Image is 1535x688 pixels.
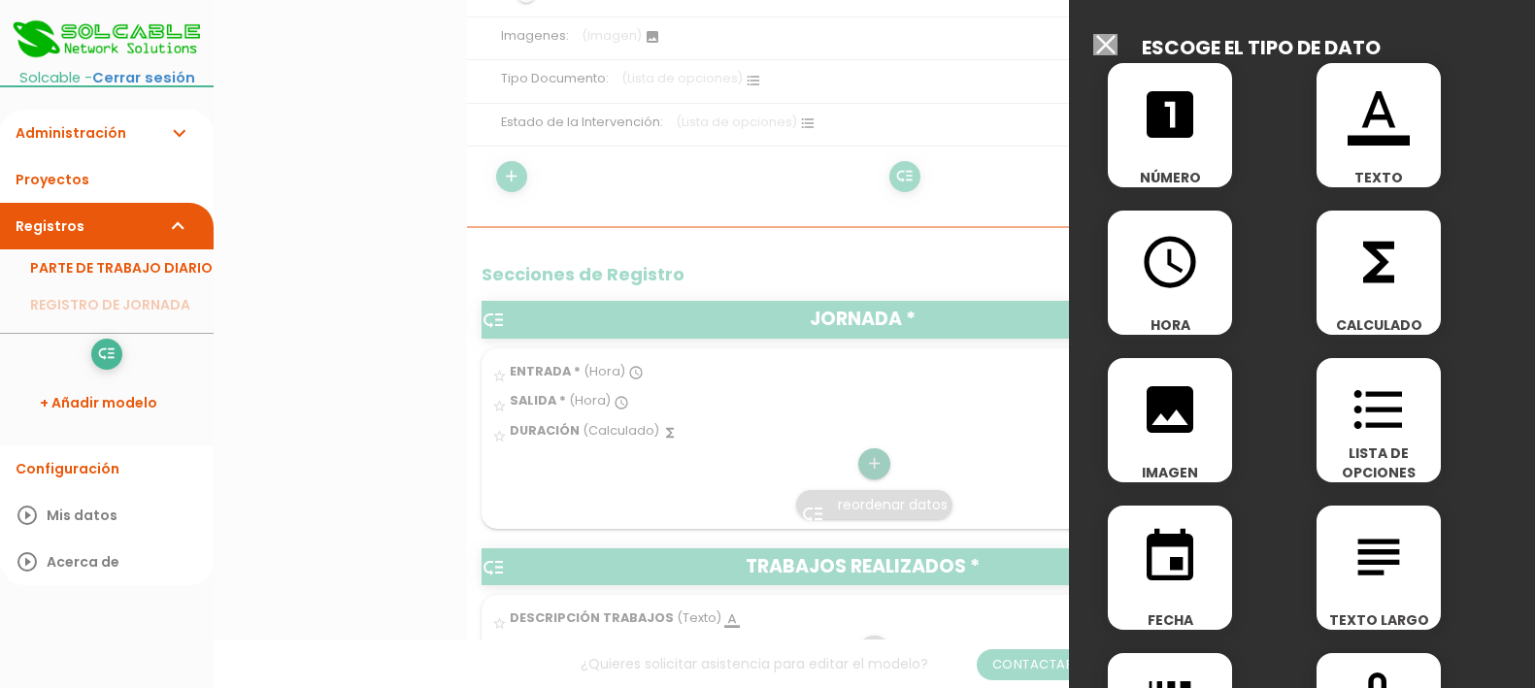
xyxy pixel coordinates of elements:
[1348,83,1410,146] i: format_color_text
[1317,610,1441,630] span: TEXTO LARGO
[1108,463,1232,482] span: IMAGEN
[1317,168,1441,187] span: TEXTO
[1139,526,1201,588] i: event
[1142,37,1381,58] h2: ESCOGE EL TIPO DE DATO
[1317,315,1441,335] span: CALCULADO
[1139,231,1201,293] i: access_time
[1348,378,1410,441] i: format_list_bulleted
[1108,315,1232,335] span: HORA
[1139,378,1201,441] i: image
[1348,526,1410,588] i: subject
[1108,610,1232,630] span: FECHA
[1139,83,1201,146] i: looks_one
[1108,168,1232,187] span: NÚMERO
[1348,231,1410,293] i: functions
[1317,443,1441,482] span: LISTA DE OPCIONES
